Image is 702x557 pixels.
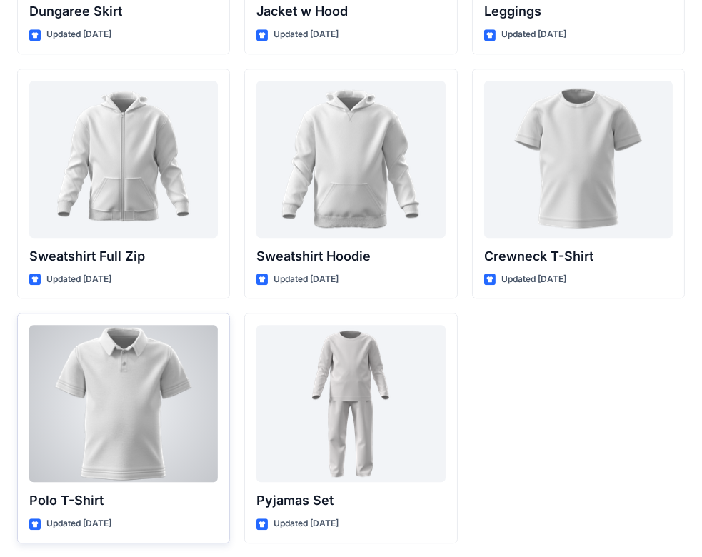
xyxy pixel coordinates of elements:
[256,325,445,482] a: Pyjamas Set
[29,1,218,21] p: Dungaree Skirt
[501,27,566,42] p: Updated [DATE]
[29,325,218,482] a: Polo T-Shirt
[256,491,445,511] p: Pyjamas Set
[484,81,673,238] a: Crewneck T-Shirt
[484,1,673,21] p: Leggings
[256,81,445,238] a: Sweatshirt Hoodie
[256,246,445,266] p: Sweatshirt Hoodie
[29,491,218,511] p: Polo T-Shirt
[46,516,111,531] p: Updated [DATE]
[274,27,339,42] p: Updated [DATE]
[274,516,339,531] p: Updated [DATE]
[29,81,218,238] a: Sweatshirt Full Zip
[501,272,566,287] p: Updated [DATE]
[46,27,111,42] p: Updated [DATE]
[484,246,673,266] p: Crewneck T-Shirt
[46,272,111,287] p: Updated [DATE]
[274,272,339,287] p: Updated [DATE]
[256,1,445,21] p: Jacket w Hood
[29,246,218,266] p: Sweatshirt Full Zip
